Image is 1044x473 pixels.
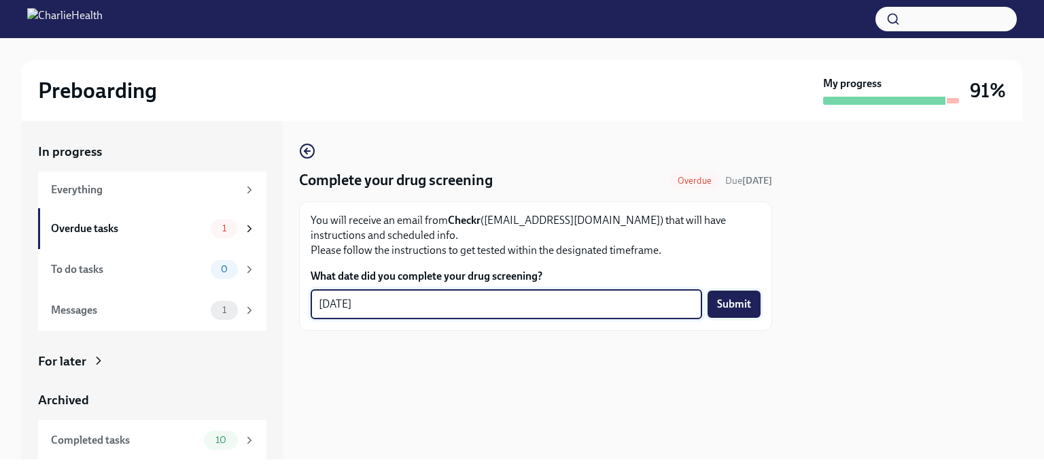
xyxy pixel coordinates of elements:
div: Everything [51,182,238,197]
button: Submit [708,291,761,318]
p: You will receive an email from ([EMAIL_ADDRESS][DOMAIN_NAME]) that will have instructions and sch... [311,213,761,258]
h3: 91% [970,78,1006,103]
div: For later [38,353,86,370]
a: Overdue tasks1 [38,208,266,249]
strong: Checkr [448,214,481,227]
a: For later [38,353,266,370]
a: Archived [38,391,266,409]
h2: Preboarding [38,77,157,104]
div: Messages [51,303,205,318]
span: 1 [214,305,234,315]
span: 10 [207,435,234,445]
a: Everything [38,172,266,208]
span: 1 [214,223,234,233]
a: In progress [38,143,266,161]
span: 0 [213,264,236,274]
a: Completed tasks10 [38,420,266,461]
img: CharlieHealth [27,8,103,30]
span: Overdue [669,176,720,186]
h4: Complete your drug screening [299,170,493,191]
div: Completed tasks [51,433,198,448]
div: To do tasks [51,262,205,277]
span: Due [725,175,772,186]
strong: [DATE] [742,175,772,186]
a: Messages1 [38,290,266,331]
a: To do tasks0 [38,249,266,290]
span: September 5th, 2025 09:00 [725,174,772,187]
textarea: [DATE] [319,296,694,312]
span: Submit [717,297,751,311]
strong: My progress [823,76,882,91]
label: What date did you complete your drug screening? [311,269,761,284]
div: Overdue tasks [51,221,205,236]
